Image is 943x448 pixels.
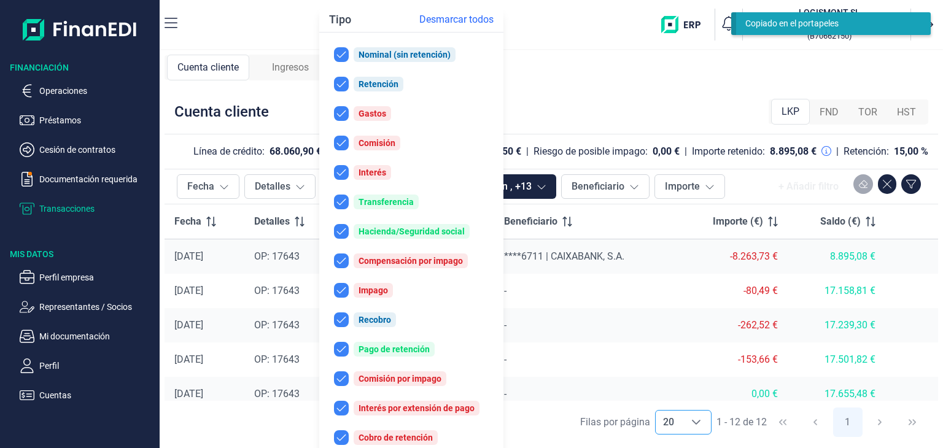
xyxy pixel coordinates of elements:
[359,79,398,89] div: Retención
[844,145,889,158] div: Retención:
[20,113,155,128] button: Préstamos
[359,168,386,177] div: Interés
[272,60,309,75] span: Ingresos
[324,278,499,303] button: Impago
[359,138,395,148] div: Comisión
[833,407,863,437] button: Page 1
[771,99,810,125] div: LKP
[39,172,155,187] p: Documentación requerida
[898,407,927,437] button: Last Page
[177,60,239,75] span: Cuenta cliente
[820,105,839,120] span: FND
[504,285,506,296] span: -
[359,344,430,354] div: Pago de retención
[836,144,839,159] div: |
[797,353,875,366] div: 17.501,82 €
[324,366,499,391] button: Comisión por impago
[20,358,155,373] button: Perfil
[745,17,912,30] div: Copiado en el portapeles
[20,270,155,285] button: Perfil empresa
[897,105,916,120] span: HST
[656,411,681,434] span: 20
[359,226,465,236] div: Hacienda/Seguridad social
[894,145,928,158] div: 15,00 %
[254,388,300,400] span: OP: 17643
[561,174,650,199] button: Beneficiario
[254,285,300,296] span: OP: 17643
[324,42,499,67] button: Nominal (sin retención)
[174,319,235,331] div: [DATE]
[687,250,778,263] div: -8.263,73 €
[359,433,433,442] div: Cobro de retención
[504,319,506,331] span: -
[249,55,332,80] div: Ingresos
[324,190,499,214] button: Transferencia
[692,145,765,158] div: Importe retenido:
[23,10,138,49] img: Logo de aplicación
[174,285,235,297] div: [DATE]
[865,407,894,437] button: Next Page
[39,83,155,98] p: Operaciones
[324,72,499,96] button: Retención
[174,214,201,229] span: Fecha
[687,353,778,366] div: -153,66 €
[39,270,155,285] p: Perfil empresa
[39,113,155,128] p: Préstamos
[20,142,155,157] button: Cesión de contratos
[782,104,799,119] span: LKP
[359,50,451,60] div: Nominal (sin retención)
[887,100,926,125] div: HST
[20,388,155,403] button: Cuentas
[174,102,269,122] div: Cuenta cliente
[359,109,386,118] div: Gastos
[810,100,848,125] div: FND
[324,337,499,361] button: Pago de retención
[359,256,463,266] div: Compensación por impago
[504,250,624,262] span: ****6711 | CAIXABANK, S.A.
[270,145,322,158] div: 68.060,90 €
[20,299,155,314] button: Representantes / Socios
[858,105,877,120] span: TOR
[419,12,494,27] span: Desmarcar todos
[193,145,265,158] div: Línea de crédito:
[20,172,155,187] button: Documentación requerida
[324,131,499,155] button: Comisión
[654,174,725,199] button: Importe
[580,415,650,430] div: Filas por página
[681,411,711,434] div: Choose
[359,374,441,384] div: Comisión por impago
[254,319,300,331] span: OP: 17643
[324,307,499,332] button: Recobro
[39,388,155,403] p: Cuentas
[801,407,830,437] button: Previous Page
[534,145,648,158] div: Riesgo de posible impago:
[687,319,778,331] div: -262,52 €
[174,353,235,366] div: [DATE]
[324,101,499,126] button: Gastos
[324,160,499,185] button: Interés
[20,83,155,98] button: Operaciones
[797,319,875,331] div: 17.239,30 €
[359,197,414,207] div: Transferencia
[504,388,506,400] span: -
[504,214,557,229] span: Beneficiario
[167,55,249,80] div: Cuenta cliente
[661,16,710,33] img: erp
[359,285,388,295] div: Impago
[848,100,887,125] div: TOR
[39,358,155,373] p: Perfil
[324,219,499,244] button: Hacienda/Seguridad social
[716,417,767,427] span: 1 - 12 de 12
[526,144,529,159] div: |
[174,388,235,400] div: [DATE]
[820,214,861,229] span: Saldo (€)
[653,145,680,158] div: 0,00 €
[768,407,797,437] button: First Page
[39,299,155,314] p: Representantes / Socios
[772,6,886,18] h3: LOGISMONT SL
[359,315,391,325] div: Recobro
[770,145,817,158] div: 8.895,08 €
[20,201,155,216] button: Transacciones
[244,174,316,199] button: Detalles
[254,353,300,365] span: OP: 17643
